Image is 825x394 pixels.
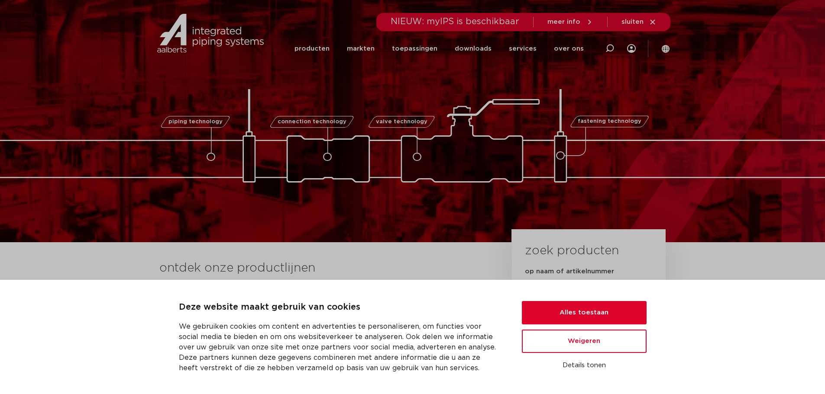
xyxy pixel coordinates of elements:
p: We gebruiken cookies om content en advertenties te personaliseren, om functies voor social media ... [179,321,501,373]
a: toepassingen [392,31,437,66]
button: Details tonen [522,358,647,373]
span: valve technology [376,119,427,125]
a: services [509,31,537,66]
nav: Menu [294,31,584,66]
span: connection technology [277,119,346,125]
span: NIEUW: myIPS is beschikbaar [391,17,519,26]
a: producten [294,31,330,66]
span: meer info [547,19,580,25]
a: downloads [455,31,492,66]
h3: ontdek onze productlijnen [159,259,482,277]
label: op naam of artikelnummer [525,267,614,276]
button: Alles toestaan [522,301,647,324]
span: fastening technology [578,119,641,125]
a: over ons [554,31,584,66]
button: Weigeren [522,330,647,353]
a: markten [347,31,375,66]
span: piping technology [168,119,223,125]
p: Deze website maakt gebruik van cookies [179,301,501,314]
span: sluiten [621,19,644,25]
div: my IPS [627,31,636,66]
a: meer info [547,18,593,26]
h3: zoek producten [525,242,619,259]
a: sluiten [621,18,657,26]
